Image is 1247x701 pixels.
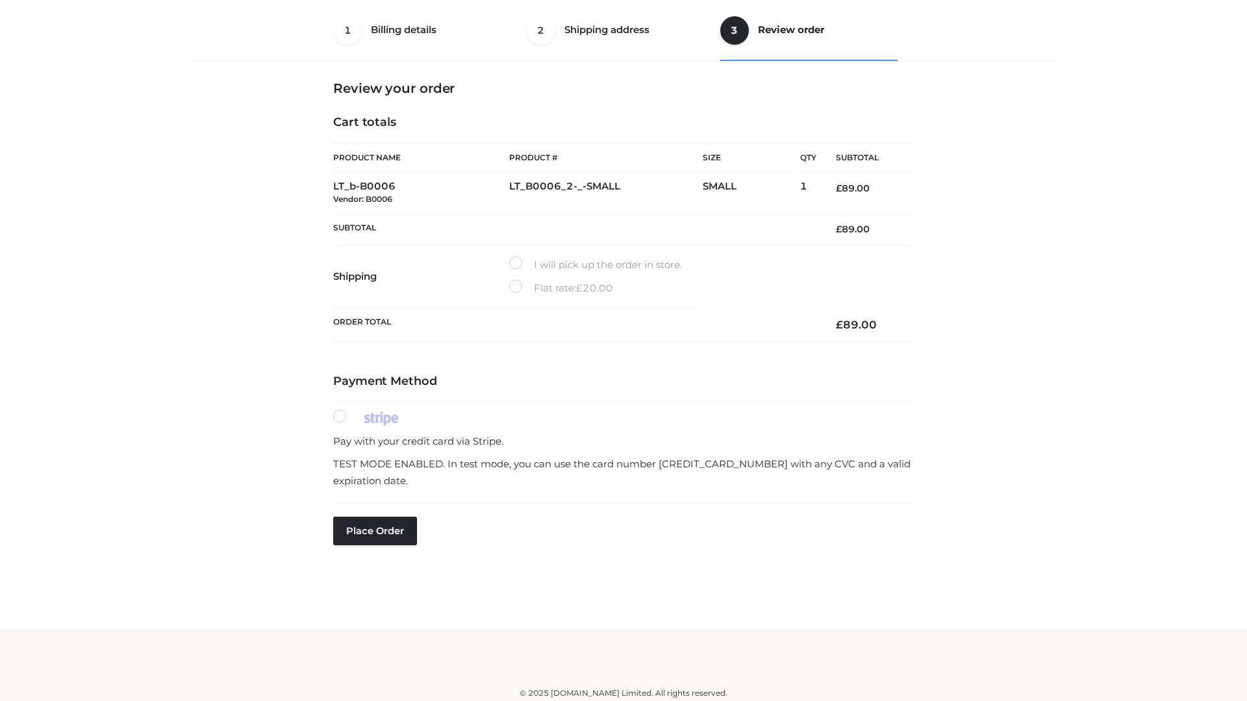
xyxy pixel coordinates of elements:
button: Place order [333,517,417,545]
td: LT_B0006_2-_-SMALL [509,173,703,214]
div: © 2025 [DOMAIN_NAME] Limited. All rights reserved. [193,687,1054,700]
td: 1 [800,173,816,214]
th: Subtotal [333,213,816,245]
p: Pay with your credit card via Stripe. [333,433,914,450]
td: LT_b-B0006 [333,173,509,214]
span: £ [836,223,842,235]
th: Shipping [333,245,509,308]
h4: Payment Method [333,375,914,389]
th: Qty [800,143,816,173]
th: Product Name [333,143,509,173]
bdi: 89.00 [836,223,870,235]
p: TEST MODE ENABLED. In test mode, you can use the card number [CREDIT_CARD_NUMBER] with any CVC an... [333,456,914,489]
label: I will pick up the order in store. [509,256,682,273]
th: Order Total [333,308,816,342]
span: £ [836,318,843,331]
label: Flat rate: [509,280,613,297]
th: Product # [509,143,703,173]
h4: Cart totals [333,116,914,130]
bdi: 20.00 [576,282,613,294]
span: £ [576,282,583,294]
td: SMALL [703,173,800,214]
bdi: 89.00 [836,318,877,331]
h3: Review your order [333,80,914,96]
th: Subtotal [816,143,914,173]
bdi: 89.00 [836,182,870,194]
span: £ [836,182,842,194]
th: Size [703,143,794,173]
small: Vendor: B0006 [333,194,392,204]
